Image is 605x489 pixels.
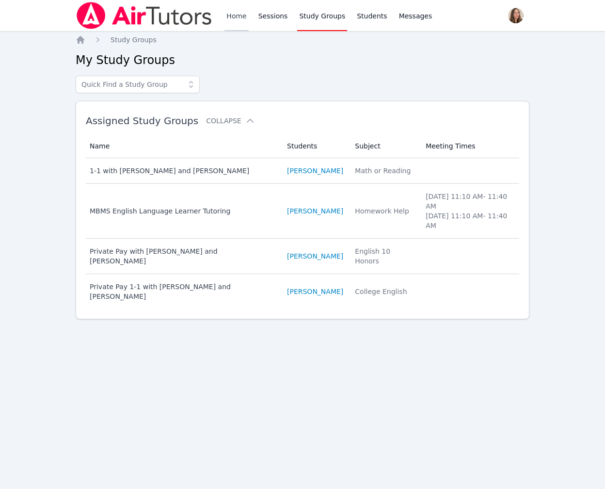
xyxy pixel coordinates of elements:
[287,166,343,176] a: [PERSON_NAME]
[399,11,432,21] span: Messages
[86,274,519,309] tr: Private Pay 1-1 with [PERSON_NAME] and [PERSON_NAME][PERSON_NAME]College English
[111,36,157,44] span: Study Groups
[76,52,529,68] h2: My Study Groups
[111,35,157,45] a: Study Groups
[86,239,519,274] tr: Private Pay with [PERSON_NAME] and [PERSON_NAME][PERSON_NAME]English 10 Honors
[420,134,519,158] th: Meeting Times
[90,206,275,216] div: MBMS English Language Learner Tutoring
[349,134,420,158] th: Subject
[206,116,255,126] button: Collapse
[287,206,343,216] a: [PERSON_NAME]
[76,76,200,93] input: Quick Find a Study Group
[90,282,275,301] div: Private Pay 1-1 with [PERSON_NAME] and [PERSON_NAME]
[90,166,275,176] div: 1-1 with [PERSON_NAME] and [PERSON_NAME]
[355,287,414,296] div: College English
[86,158,519,184] tr: 1-1 with [PERSON_NAME] and [PERSON_NAME][PERSON_NAME]Math or Reading
[355,166,414,176] div: Math or Reading
[287,251,343,261] a: [PERSON_NAME]
[287,287,343,296] a: [PERSON_NAME]
[86,115,198,127] span: Assigned Study Groups
[426,211,513,230] li: [DATE] 11:10 AM - 11:40 AM
[76,2,213,29] img: Air Tutors
[426,192,513,211] li: [DATE] 11:10 AM - 11:40 AM
[355,206,414,216] div: Homework Help
[76,35,529,45] nav: Breadcrumb
[86,134,281,158] th: Name
[90,246,275,266] div: Private Pay with [PERSON_NAME] and [PERSON_NAME]
[355,246,414,266] div: English 10 Honors
[281,134,349,158] th: Students
[86,184,519,239] tr: MBMS English Language Learner Tutoring[PERSON_NAME]Homework Help[DATE] 11:10 AM- 11:40 AM[DATE] 1...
